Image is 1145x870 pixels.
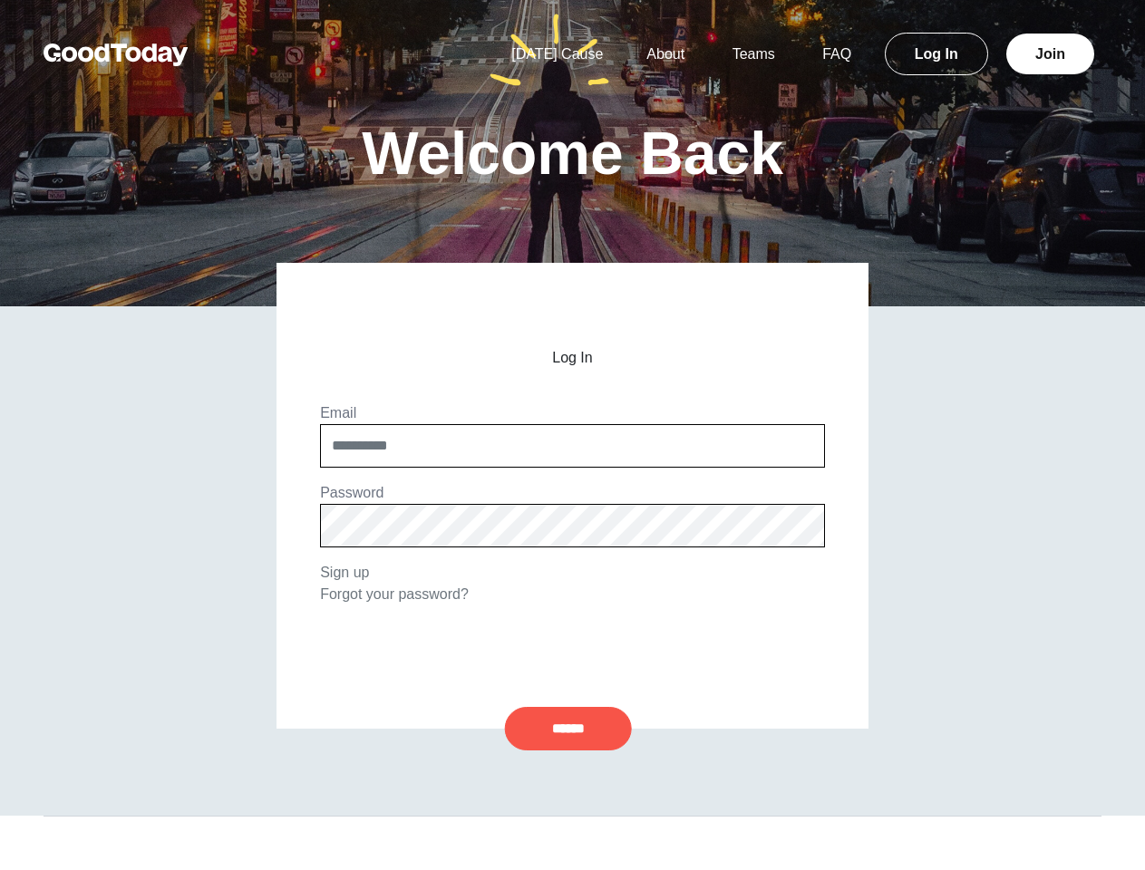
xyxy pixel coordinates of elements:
[711,46,797,62] a: Teams
[320,565,369,580] a: Sign up
[490,46,625,62] a: [DATE] Cause
[885,33,988,75] a: Log In
[44,43,189,66] img: GoodToday
[362,123,783,183] h1: Welcome Back
[320,405,356,420] label: Email
[320,350,825,366] h2: Log In
[1006,34,1094,74] a: Join
[801,46,873,62] a: FAQ
[320,586,469,602] a: Forgot your password?
[625,46,706,62] a: About
[320,485,383,500] label: Password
